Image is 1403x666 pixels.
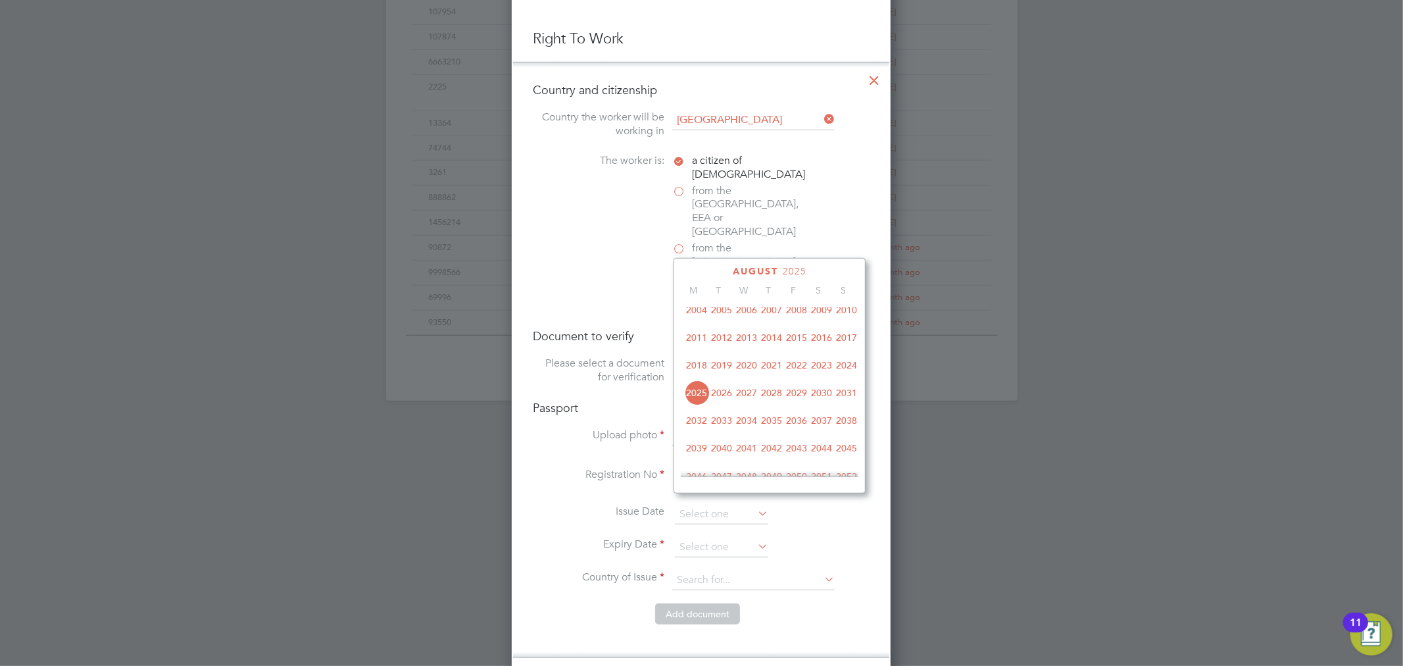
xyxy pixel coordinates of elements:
span: 2013 [734,325,759,350]
span: 2052 [834,464,859,489]
span: August [733,266,778,277]
span: 2051 [809,464,834,489]
span: 2033 [709,408,734,433]
span: 2016 [809,325,834,350]
span: 2030 [809,380,834,405]
span: 2020 [734,353,759,378]
span: 2044 [809,436,834,461]
span: M [681,284,706,296]
label: Upload photo [533,428,664,442]
span: 2005 [709,297,734,322]
span: 2031 [834,380,859,405]
label: Please select a document for verification [533,357,664,384]
span: 2025 [783,266,806,277]
button: Add document [655,603,740,625]
span: from the [GEOGRAPHIC_DATA], EEA or [GEOGRAPHIC_DATA] [692,184,804,239]
label: Issue Date [533,505,664,519]
span: 2024 [834,353,859,378]
span: 2023 [809,353,834,378]
span: 2043 [784,436,809,461]
span: 2034 [734,408,759,433]
span: 2039 [684,436,709,461]
span: 2021 [759,353,784,378]
span: 2037 [809,408,834,433]
span: 2028 [759,380,784,405]
span: 2027 [734,380,759,405]
span: 2032 [684,408,709,433]
span: 2015 [784,325,809,350]
span: 2041 [734,436,759,461]
input: Search for... [672,111,835,130]
span: 2035 [759,408,784,433]
div: 11 [1350,623,1362,640]
span: 2019 [709,353,734,378]
span: 2018 [684,353,709,378]
span: S [831,284,856,296]
span: 2017 [834,325,859,350]
span: 2042 [759,436,784,461]
span: 2040 [709,436,734,461]
span: 2025 [684,380,709,405]
span: 2009 [809,297,834,322]
h4: Document to verify [533,328,870,344]
span: S [806,284,831,296]
span: 2008 [784,297,809,322]
h3: Right To Work [533,30,870,49]
span: 2038 [834,408,859,433]
input: Search for... [672,571,835,590]
button: Open Resource Center, 11 new notifications [1350,613,1392,655]
h4: Country and citizenship [533,82,870,97]
span: T [756,284,781,296]
span: a citizen of [DEMOGRAPHIC_DATA] [692,154,805,182]
span: 2014 [759,325,784,350]
span: 2045 [834,436,859,461]
span: 2047 [709,464,734,489]
span: 2010 [834,297,859,322]
span: 2026 [709,380,734,405]
span: 2029 [784,380,809,405]
input: Select one [675,505,768,525]
span: 2004 [684,297,709,322]
label: Country the worker will be working in [533,111,664,138]
span: 2006 [734,297,759,322]
span: 2011 [684,325,709,350]
span: W [731,284,756,296]
span: T [706,284,731,296]
h4: Passport [533,400,870,415]
span: from the [GEOGRAPHIC_DATA] or the [GEOGRAPHIC_DATA] [692,242,804,296]
label: The worker is: [533,154,664,168]
label: Expiry Date [533,538,664,551]
span: 2050 [784,464,809,489]
span: 2048 [734,464,759,489]
span: 2007 [759,297,784,322]
span: 2046 [684,464,709,489]
span: F [781,284,806,296]
span: 2036 [784,408,809,433]
span: 2049 [759,464,784,489]
input: Select one [675,538,768,557]
div: Passport [672,357,870,371]
span: 2022 [784,353,809,378]
label: Country of Issue [533,571,664,584]
label: Registration No [533,468,664,482]
span: 2012 [709,325,734,350]
div: Birth Certificate [672,371,870,384]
